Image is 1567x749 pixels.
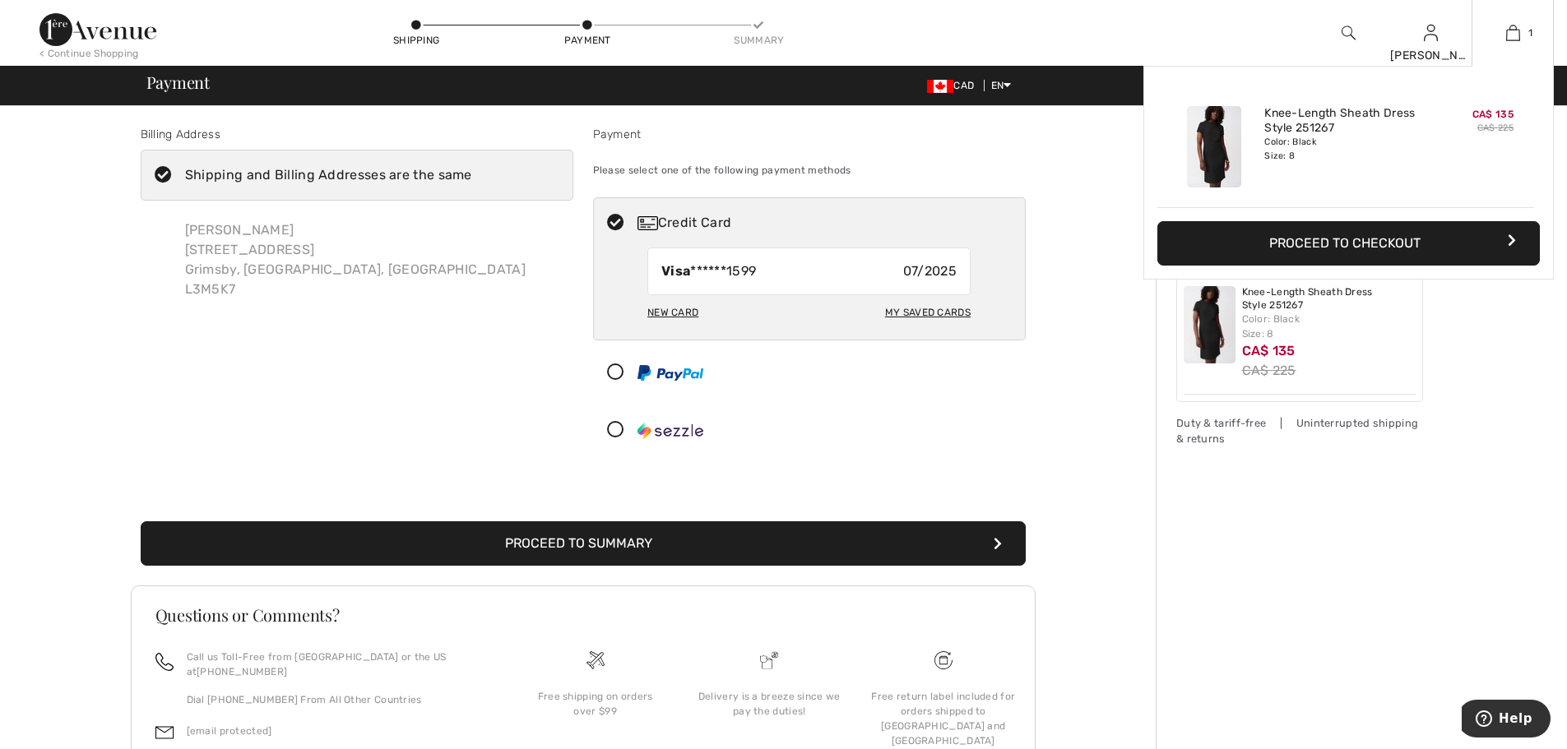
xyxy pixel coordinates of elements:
strong: Visa [661,263,690,279]
span: CA$ 135 [1472,109,1514,120]
span: EN [991,80,1012,91]
p: Dial [PHONE_NUMBER] From All Other Countries [187,692,489,707]
s: CA$ 225 [1242,363,1296,378]
img: Free shipping on orders over $99 [586,651,605,669]
img: Free shipping on orders over $99 [934,651,953,669]
div: Payment [593,126,1026,143]
span: Payment [146,74,210,90]
h3: Questions or Comments? [155,607,1011,623]
s: CA$ 225 [1477,123,1514,133]
div: Delivery is a breeze since we pay the duties! [695,689,843,719]
div: Shipping and Billing Addresses are the same [185,165,472,185]
img: My Info [1424,23,1438,43]
div: Please select one of the following payment methods [593,150,1026,191]
div: Payment [563,33,612,48]
button: Proceed to Summary [141,521,1026,566]
span: CAD [927,80,981,91]
iframe: Opens a widget where you can find more information [1462,700,1551,741]
img: 1ère Avenue [39,13,156,46]
img: search the website [1342,23,1356,43]
img: Credit Card [637,216,658,230]
img: Canadian Dollar [927,80,953,93]
div: Free shipping on orders over $99 [522,689,670,719]
a: [email protected] [187,725,272,737]
div: Shipping [392,33,441,48]
div: Summary [734,33,783,48]
div: Billing Address [141,126,573,143]
a: [PHONE_NUMBER] [197,666,287,677]
img: call [155,653,174,671]
button: Proceed to Checkout [1157,221,1540,266]
span: 07/2025 [903,261,957,281]
img: My Bag [1506,23,1520,43]
div: [PERSON_NAME] [STREET_ADDRESS] Grimsby, [GEOGRAPHIC_DATA], [GEOGRAPHIC_DATA] L3M5K7 [172,207,540,312]
div: Free return label included for orders shipped to [GEOGRAPHIC_DATA] and [GEOGRAPHIC_DATA] [869,689,1018,748]
a: 1 [1472,23,1553,43]
a: Sign In [1424,25,1438,40]
img: email [155,724,174,742]
img: PayPal [637,365,703,381]
div: My Saved Cards [885,298,971,326]
p: Call us Toll-Free from [GEOGRAPHIC_DATA] or the US at [187,650,489,679]
a: Knee-Length Sheath Dress Style 251267 [1264,106,1426,136]
img: Knee-Length Sheath Dress Style 251267 [1187,106,1241,187]
div: Duty & tariff-free | Uninterrupted shipping & returns [1176,415,1423,446]
img: Sezzle [637,423,703,439]
div: [PERSON_NAME] [1390,47,1471,64]
div: Credit Card [637,213,1014,233]
span: 1 [1528,25,1532,40]
div: < Continue Shopping [39,46,139,61]
img: Delivery is a breeze since we pay the duties! [760,651,778,669]
div: New Card [647,298,698,326]
div: Color: Black Size: 8 [1264,136,1426,162]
